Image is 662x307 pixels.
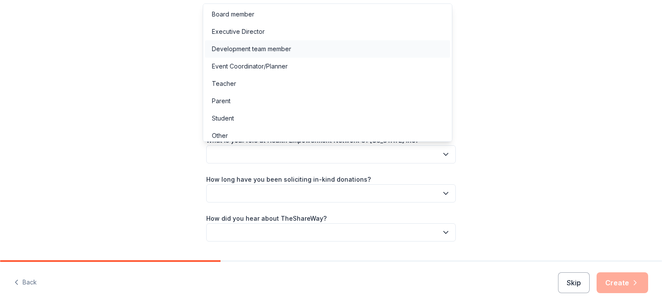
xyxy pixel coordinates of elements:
div: Board member [212,9,254,20]
div: Other [212,131,228,141]
div: Student [212,113,234,124]
div: Executive Director [212,26,265,37]
div: Development team member [212,44,291,54]
div: Parent [212,96,230,106]
div: Event Coordinator/Planner [212,61,288,72]
div: Teacher [212,78,236,89]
